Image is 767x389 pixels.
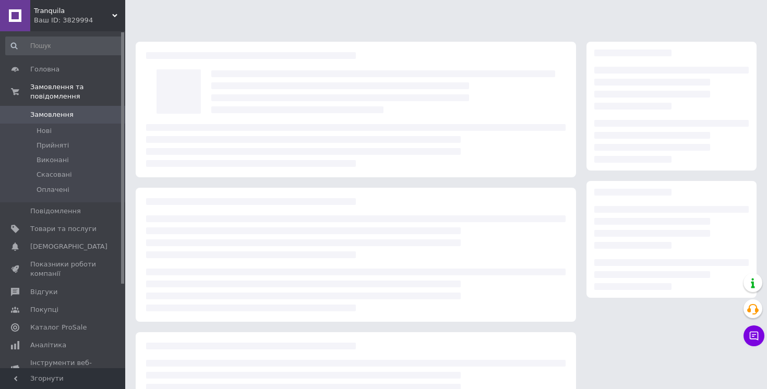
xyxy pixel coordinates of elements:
span: Замовлення [30,110,74,119]
div: Ваш ID: 3829994 [34,16,125,25]
span: Відгуки [30,287,57,297]
span: Повідомлення [30,206,81,216]
input: Пошук [5,37,123,55]
span: Аналітика [30,341,66,350]
span: Скасовані [37,170,72,179]
span: Tranquila [34,6,112,16]
span: Прийняті [37,141,69,150]
span: Інструменти веб-майстра та SEO [30,358,97,377]
span: Головна [30,65,59,74]
span: Замовлення та повідомлення [30,82,125,101]
span: Виконані [37,155,69,165]
span: Нові [37,126,52,136]
span: Каталог ProSale [30,323,87,332]
span: Товари та послуги [30,224,97,234]
span: Показники роботи компанії [30,260,97,278]
span: [DEMOGRAPHIC_DATA] [30,242,107,251]
button: Чат з покупцем [744,325,764,346]
span: Оплачені [37,185,69,194]
span: Покупці [30,305,58,314]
